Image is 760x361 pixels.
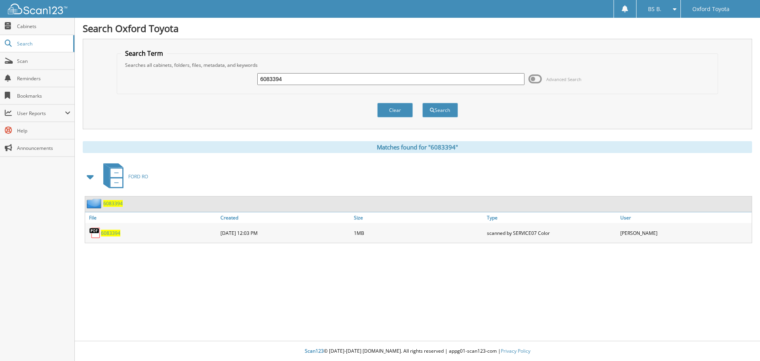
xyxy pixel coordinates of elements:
legend: Search Term [121,49,167,58]
div: Searches all cabinets, folders, files, metadata, and keywords [121,62,714,68]
img: folder2.png [87,198,103,208]
a: User [618,212,752,223]
iframe: Chat Widget [720,323,760,361]
a: Size [352,212,485,223]
img: PDF.png [89,227,101,239]
span: BS B. [648,7,661,11]
img: scan123-logo-white.svg [8,4,67,14]
span: Oxford Toyota [692,7,730,11]
span: Cabinets [17,23,70,30]
h1: Search Oxford Toyota [83,22,752,35]
span: Scan123 [305,348,324,354]
div: [PERSON_NAME] [618,225,752,241]
a: 6083394 [101,230,120,236]
span: Reminders [17,75,70,82]
button: Search [422,103,458,117]
div: Matches found for "6083394" [83,141,752,153]
a: Type [485,212,618,223]
a: Privacy Policy [501,348,530,354]
span: User Reports [17,110,65,117]
span: Announcements [17,145,70,151]
div: [DATE] 12:03 PM [218,225,352,241]
div: scanned by SERVICE07 Color [485,225,618,241]
button: Clear [377,103,413,117]
span: Advanced Search [546,76,581,82]
a: File [85,212,218,223]
a: Created [218,212,352,223]
span: Scan [17,58,70,64]
span: Search [17,40,69,47]
div: © [DATE]-[DATE] [DOMAIN_NAME]. All rights reserved | appg01-scan123-com | [75,342,760,361]
div: 1MB [352,225,485,241]
span: Help [17,127,70,134]
a: 6083394 [103,200,123,207]
span: Bookmarks [17,93,70,99]
span: FORD RO [128,173,148,180]
a: FORD RO [99,161,148,192]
